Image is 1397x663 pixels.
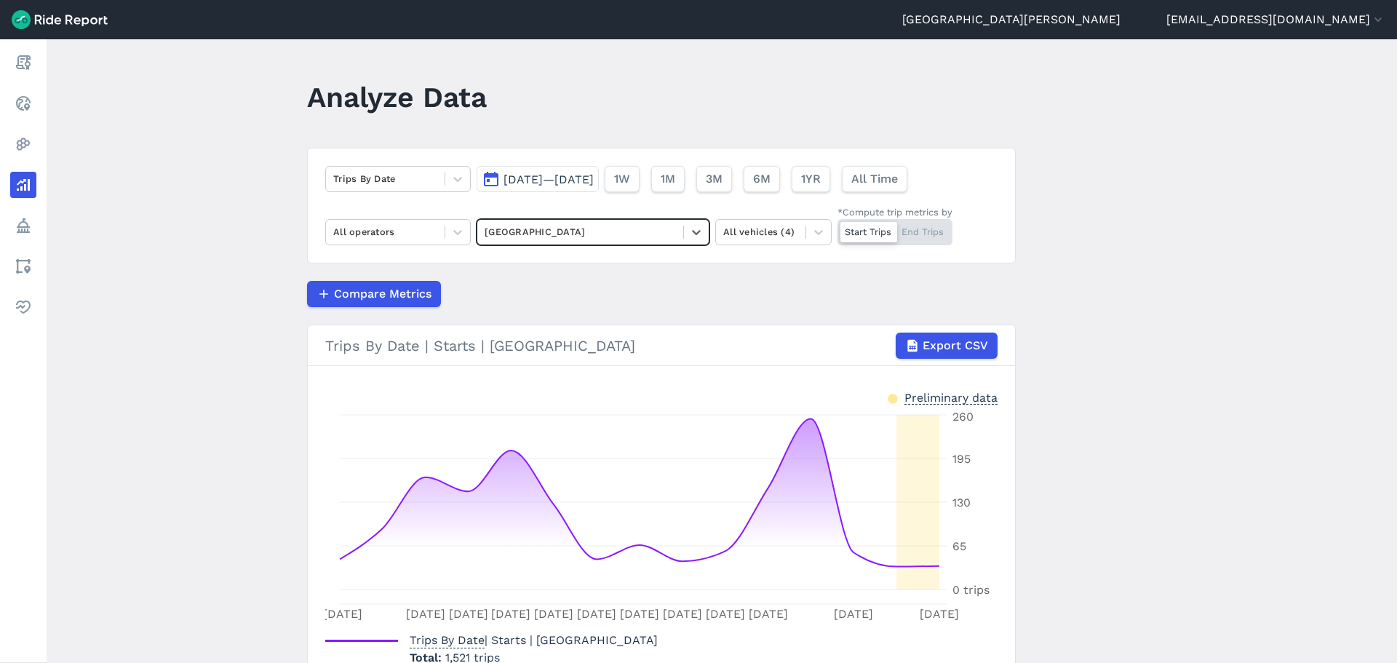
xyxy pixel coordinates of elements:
[410,629,485,648] span: Trips By Date
[952,583,990,597] tspan: 0 trips
[504,172,594,186] span: [DATE]—[DATE]
[706,170,723,188] span: 3M
[307,77,487,117] h1: Analyze Data
[952,496,971,509] tspan: 130
[410,633,658,647] span: | Starts | [GEOGRAPHIC_DATA]
[749,607,788,621] tspan: [DATE]
[952,452,971,466] tspan: 195
[620,607,659,621] tspan: [DATE]
[842,166,907,192] button: All Time
[834,607,873,621] tspan: [DATE]
[605,166,640,192] button: 1W
[902,11,1121,28] a: [GEOGRAPHIC_DATA][PERSON_NAME]
[10,90,36,116] a: Realtime
[10,131,36,157] a: Heatmaps
[577,607,616,621] tspan: [DATE]
[753,170,771,188] span: 6M
[10,213,36,239] a: Policy
[323,607,362,621] tspan: [DATE]
[651,166,685,192] button: 1M
[952,410,974,424] tspan: 260
[10,253,36,279] a: Areas
[1166,11,1385,28] button: [EMAIL_ADDRESS][DOMAIN_NAME]
[706,607,745,621] tspan: [DATE]
[334,285,431,303] span: Compare Metrics
[325,333,998,359] div: Trips By Date | Starts | [GEOGRAPHIC_DATA]
[801,170,821,188] span: 1YR
[904,389,998,405] div: Preliminary data
[477,166,599,192] button: [DATE]—[DATE]
[923,337,988,354] span: Export CSV
[10,172,36,198] a: Analyze
[837,205,952,219] div: *Compute trip metrics by
[10,294,36,320] a: Health
[896,333,998,359] button: Export CSV
[10,49,36,76] a: Report
[696,166,732,192] button: 3M
[920,607,959,621] tspan: [DATE]
[661,170,675,188] span: 1M
[614,170,630,188] span: 1W
[952,539,966,553] tspan: 65
[406,607,445,621] tspan: [DATE]
[449,607,488,621] tspan: [DATE]
[792,166,830,192] button: 1YR
[534,607,573,621] tspan: [DATE]
[744,166,780,192] button: 6M
[663,607,702,621] tspan: [DATE]
[491,607,530,621] tspan: [DATE]
[307,281,441,307] button: Compare Metrics
[12,10,108,29] img: Ride Report
[851,170,898,188] span: All Time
